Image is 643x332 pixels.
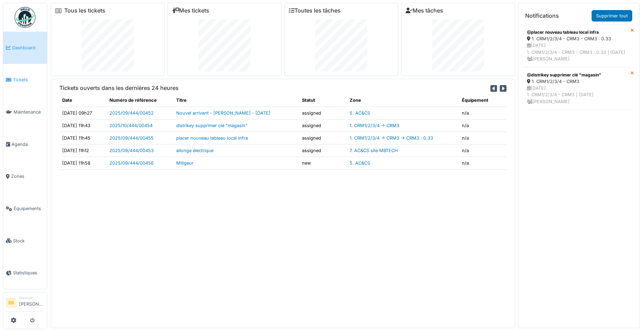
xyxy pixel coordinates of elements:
img: Badge_color-CXgf-gQk.svg [15,7,35,28]
td: [DATE] 11h58 [59,157,107,169]
th: Titre [173,94,299,107]
span: Stock [13,238,44,244]
td: assigned [299,119,347,132]
td: n/a [459,157,506,169]
div: [DATE] 1. CRM1/2/3/4 - CRM3 - CRM3 : 0.33 | [DATE] [PERSON_NAME] [527,42,626,62]
span: Tickets [13,76,44,83]
a: distrikey supprimer clé "magasin" [176,123,247,128]
h6: Tickets ouverts dans les dernières 24 heures [59,85,179,91]
td: n/a [459,132,506,144]
span: Statistiques [13,269,44,276]
span: Maintenance [14,109,44,115]
span: Dashboard [12,44,44,51]
a: placer nouveau tableau local infra [176,135,248,141]
a: Mitigeur [176,160,194,166]
div: 1. CRM1/2/3/4 - CRM3 - CRM3 : 0.33 [527,35,626,42]
a: 1. CRM1/2/3/4 -> CRM3 -> CRM3 : 0.33 [350,135,433,141]
a: allonge électrique [176,148,213,153]
span: Équipements [14,205,44,212]
a: Stock [3,225,47,257]
a: 2025/09/444/00455 [109,135,154,141]
span: Agenda [11,141,44,148]
th: Zone [347,94,459,107]
td: [DATE] 09h27 [59,107,107,119]
li: BB [6,298,16,308]
div: Manager [19,295,44,300]
td: assigned [299,144,347,157]
a: Équipements [3,192,47,225]
div: [DATE] 1. CRM1/2/3/4 - CRM3 | [DATE] [PERSON_NAME] [527,85,626,105]
td: assigned [299,132,347,144]
div: distrikey supprimer clé "magasin" [527,72,626,78]
a: placer nouveau tableau local infra 1. CRM1/2/3/4 - CRM3 - CRM3 : 0.33 [DATE]1. CRM1/2/3/4 - CRM3 ... [522,24,630,67]
a: distrikey supprimer clé "magasin" 1. CRM1/2/3/4 - CRM3 [DATE]1. CRM1/2/3/4 - CRM3 | [DATE] [PERSO... [522,67,630,110]
a: BB Manager[PERSON_NAME] [6,295,44,312]
a: 2025/09/444/00452 [109,110,154,116]
a: Zones [3,160,47,193]
th: Numéro de référence [107,94,173,107]
li: [PERSON_NAME] [19,295,44,310]
th: Statut [299,94,347,107]
a: 5. AC&CS [350,110,370,116]
th: Date [59,94,107,107]
a: Mes tickets [172,7,209,14]
div: placer nouveau tableau local infra [527,29,626,35]
td: [DATE] 11h45 [59,132,107,144]
a: 7. AC&CS site MBTECH [350,148,398,153]
span: Zones [11,173,44,180]
a: 2025/09/444/00456 [109,160,154,166]
h6: Notifications [525,13,559,19]
td: n/a [459,119,506,132]
a: Tous les tickets [64,7,105,14]
a: Agenda [3,128,47,160]
td: [DATE] 11h12 [59,144,107,157]
td: n/a [459,107,506,119]
a: 5. AC&CS [350,160,370,166]
a: 2025/10/444/00454 [109,123,153,128]
td: n/a [459,144,506,157]
td: assigned [299,107,347,119]
a: Supprimer tout [592,10,632,22]
a: Toutes les tâches [289,7,341,14]
a: 1. CRM1/2/3/4 -> CRM3 [350,123,399,128]
a: Statistiques [3,257,47,289]
th: Équipement [459,94,506,107]
a: 2025/09/444/00453 [109,148,154,153]
a: Mes tâches [406,7,443,14]
a: Tickets [3,64,47,96]
a: Nouvel arrivant - [PERSON_NAME] - [DATE] [176,110,270,116]
a: Dashboard [3,32,47,64]
a: Maintenance [3,96,47,128]
div: 1. CRM1/2/3/4 - CRM3 [527,78,626,85]
td: new [299,157,347,169]
td: [DATE] 11h43 [59,119,107,132]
